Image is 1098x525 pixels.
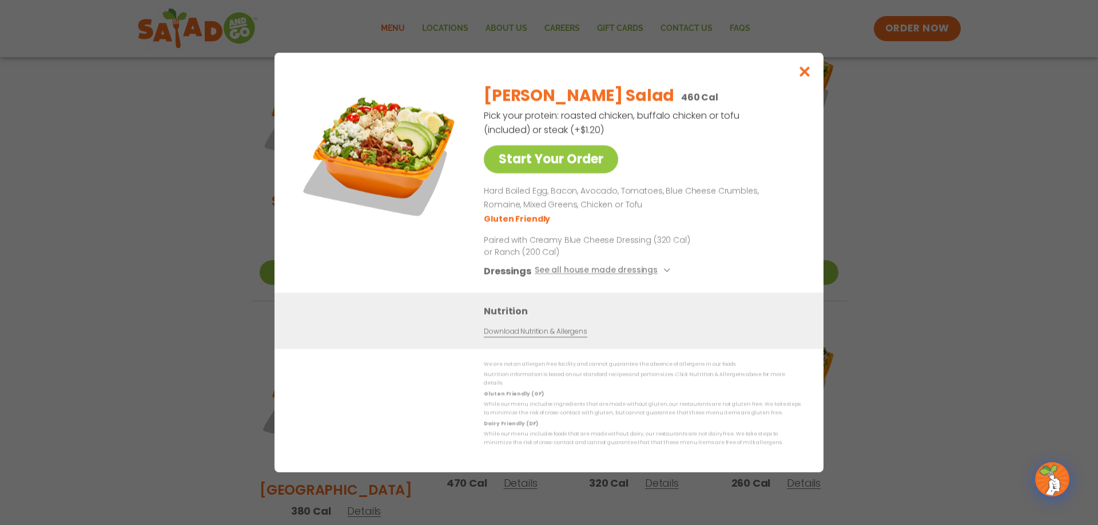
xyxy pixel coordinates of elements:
a: Start Your Order [484,145,618,173]
p: Hard Boiled Egg, Bacon, Avocado, Tomatoes, Blue Cheese Crumbles, Romaine, Mixed Greens, Chicken o... [484,185,796,212]
button: See all house made dressings [535,264,674,279]
p: We are not an allergen free facility and cannot guarantee the absence of allergens in our foods. [484,360,801,369]
h3: Dressings [484,264,531,279]
a: Download Nutrition & Allergens [484,327,587,337]
h3: Nutrition [484,304,806,319]
p: Paired with Creamy Blue Cheese Dressing (320 Cal) or Ranch (200 Cal) [484,234,695,258]
p: Pick your protein: roasted chicken, buffalo chicken or tofu (included) or steak (+$1.20) [484,109,741,137]
strong: Dairy Friendly (DF) [484,420,538,427]
p: Nutrition information is based on our standard recipes and portion sizes. Click Nutrition & Aller... [484,371,801,388]
img: wpChatIcon [1036,463,1068,495]
p: While our menu includes ingredients that are made without gluten, our restaurants are not gluten ... [484,400,801,418]
p: 460 Cal [681,90,718,105]
img: Featured product photo for Cobb Salad [300,75,460,236]
button: Close modal [786,53,823,91]
li: Gluten Friendly [484,213,552,225]
strong: Gluten Friendly (GF) [484,391,543,397]
p: While our menu includes foods that are made without dairy, our restaurants are not dairy free. We... [484,430,801,448]
h2: [PERSON_NAME] Salad [484,84,674,108]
